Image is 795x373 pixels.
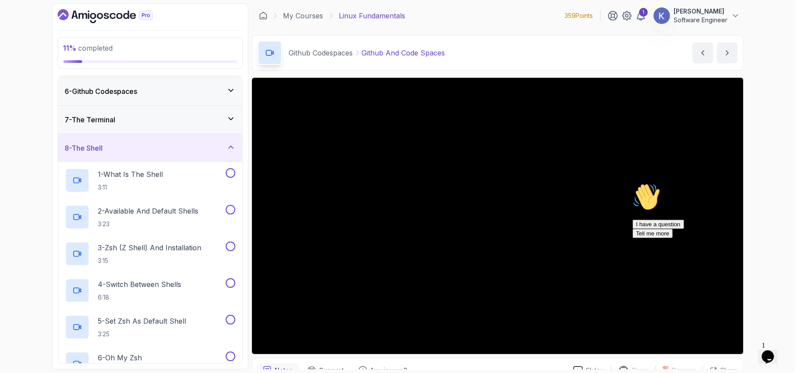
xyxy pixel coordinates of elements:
p: Linux Fundamentals [339,10,406,21]
a: My Courses [283,10,324,21]
p: 3:15 [98,256,202,265]
p: 1 - What Is The Shell [98,169,163,180]
p: 5 - Set Zsh As Default Shell [98,316,186,326]
button: Tell me more [3,49,44,59]
p: 2 - Available And Default Shells [98,206,199,216]
span: completed [63,44,113,52]
a: 1 [636,10,646,21]
iframe: 1 - Github and Code Spaces [252,78,743,354]
button: 5-Set Zsh As Default Shell3:25 [65,315,235,339]
p: 3:25 [98,330,186,338]
a: Dashboard [259,11,268,20]
button: previous content [692,42,713,63]
p: Software Engineer [674,16,728,24]
p: 6 - Oh My Zsh [98,352,142,363]
p: 3 - Zsh (Z Shell) And Installation [98,242,202,253]
button: 2-Available And Default Shells3:23 [65,205,235,229]
h3: 7 - The Terminal [65,114,116,125]
p: 3:23 [98,220,199,228]
button: 8-The Shell [58,134,242,162]
iframe: chat widget [758,338,786,364]
img: user profile image [654,7,670,24]
button: 6-Github Codespaces [58,77,242,105]
a: Dashboard [58,9,173,23]
h3: 6 - Github Codespaces [65,86,138,97]
span: 11 % [63,44,77,52]
h3: 8 - The Shell [65,143,103,153]
button: 7-The Terminal [58,106,242,134]
button: 4-Switch Between Shells6:18 [65,278,235,303]
iframe: chat widget [629,180,786,334]
span: Hi! How can we help? [3,26,86,33]
button: user profile image[PERSON_NAME]Software Engineer [653,7,740,24]
div: 1 [639,8,648,17]
p: 3:11 [98,183,163,192]
p: [PERSON_NAME] [674,7,728,16]
button: 3-Zsh (Z Shell) And Installation3:15 [65,242,235,266]
p: 6:18 [98,293,182,302]
button: 1-What Is The Shell3:11 [65,168,235,193]
img: :wave: [3,3,31,31]
p: 359 Points [565,11,593,20]
p: 4 - Switch Between Shells [98,279,182,290]
p: Github Codespaces [289,48,353,58]
div: 👋Hi! How can we help?I have a questionTell me more [3,3,161,59]
button: next content [717,42,738,63]
button: I have a question [3,40,55,49]
p: Github And Code Spaces [362,48,445,58]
